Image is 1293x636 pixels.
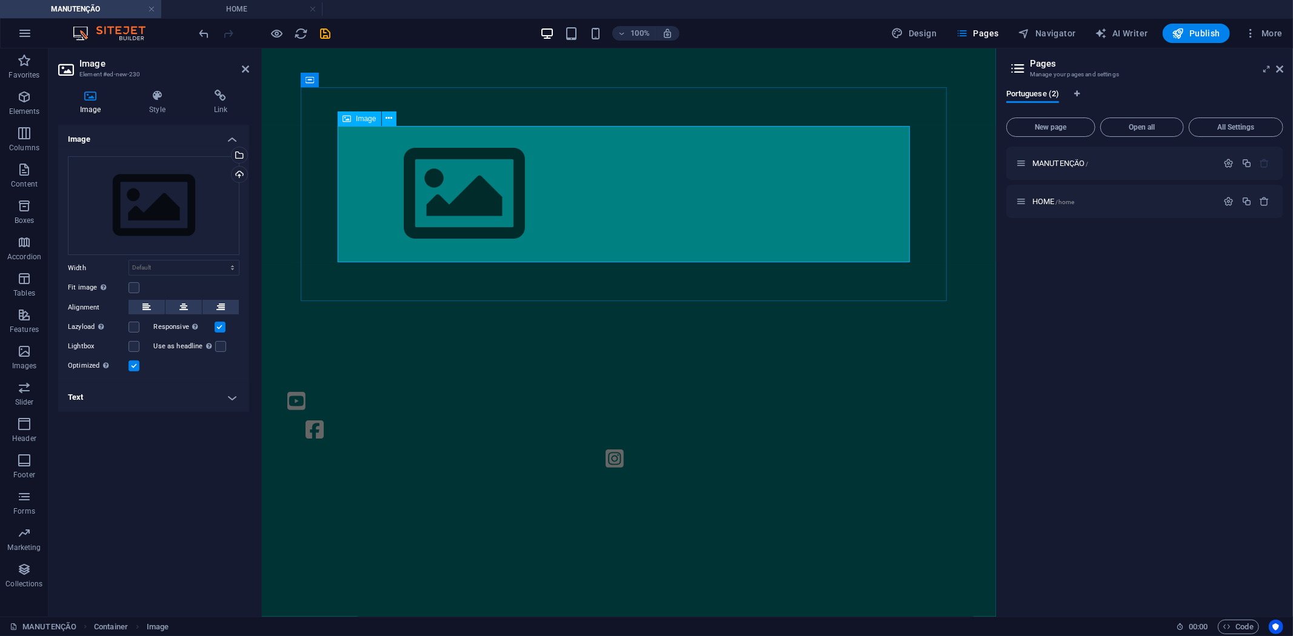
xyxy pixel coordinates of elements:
[1241,196,1252,207] div: Duplicate
[356,115,376,122] span: Image
[1029,197,1218,205] div: HOME/home
[79,69,225,80] h3: Element #ed-new-230
[68,280,129,295] label: Fit image
[887,24,942,43] button: Design
[1012,124,1090,131] span: New page
[161,2,322,16] h4: HOME
[12,361,37,371] p: Images
[1269,620,1283,634] button: Usercentrics
[192,90,249,115] h4: Link
[319,27,333,41] i: Save (Ctrl+S)
[68,265,129,271] label: Width
[318,26,333,41] button: save
[127,90,192,115] h4: Style
[1030,69,1259,80] h3: Manage your pages and settings
[13,470,35,480] p: Footer
[58,125,249,147] h4: Image
[1194,124,1278,131] span: All Settings
[68,359,129,373] label: Optimized
[8,70,39,80] p: Favorites
[10,325,39,334] p: Features
[1100,118,1184,137] button: Open all
[1029,159,1218,167] div: MANUTENÇÃO/
[198,27,212,41] i: Undo: Add element (Ctrl+Z)
[5,579,42,589] p: Collections
[11,179,38,189] p: Content
[887,24,942,43] div: Design (Ctrl+Alt+Y)
[58,90,127,115] h4: Image
[1197,622,1199,631] span: :
[630,26,650,41] h6: 100%
[1189,118,1283,137] button: All Settings
[15,216,35,225] p: Boxes
[1176,620,1208,634] h6: Session time
[662,28,673,39] i: On resize automatically adjust zoom level to fit chosen device.
[1032,159,1089,168] span: Click to open page
[1106,124,1178,131] span: Open all
[1006,90,1283,113] div: Language Tabs
[1006,118,1095,137] button: New page
[1224,158,1234,168] div: Settings
[147,620,169,634] span: Click to select. Double-click to edit
[1056,199,1075,205] span: /home
[1260,158,1270,168] div: The startpage cannot be deleted
[1095,27,1148,39] span: AI Writer
[15,397,34,407] p: Slider
[58,383,249,412] h4: Text
[1245,27,1283,39] span: More
[892,27,937,39] span: Design
[1224,196,1234,207] div: Settings
[68,320,129,334] label: Lazyload
[9,143,39,153] p: Columns
[1014,24,1081,43] button: Navigator
[79,58,249,69] h2: Image
[956,27,998,39] span: Pages
[1091,24,1153,43] button: AI Writer
[1163,24,1230,43] button: Publish
[9,107,40,116] p: Elements
[68,339,129,354] label: Lightbox
[1189,620,1208,634] span: 00 00
[1240,24,1288,43] button: More
[612,26,655,41] button: 100%
[1086,161,1089,167] span: /
[1260,196,1270,207] div: Remove
[1006,87,1059,104] span: Portuguese (2)
[94,620,128,634] span: Click to select. Double-click to edit
[154,320,215,334] label: Responsive
[197,26,212,41] button: undo
[154,339,215,354] label: Use as headline
[13,288,35,298] p: Tables
[12,434,36,443] p: Header
[1172,27,1220,39] span: Publish
[1223,620,1254,634] span: Code
[951,24,1003,43] button: Pages
[1032,197,1074,206] span: HOME
[68,156,239,256] div: Select files from the file manager, stock photos, or upload file(s)
[1241,158,1252,168] div: Duplicate
[10,620,76,634] a: Click to cancel selection. Double-click to open Pages
[295,27,309,41] i: Reload page
[1218,620,1259,634] button: Code
[294,26,309,41] button: reload
[94,620,169,634] nav: breadcrumb
[13,506,35,516] p: Forms
[7,252,41,262] p: Accordion
[1030,58,1283,69] h2: Pages
[1018,27,1076,39] span: Navigator
[70,26,161,41] img: Editor Logo
[7,543,41,552] p: Marketing
[68,300,129,315] label: Alignment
